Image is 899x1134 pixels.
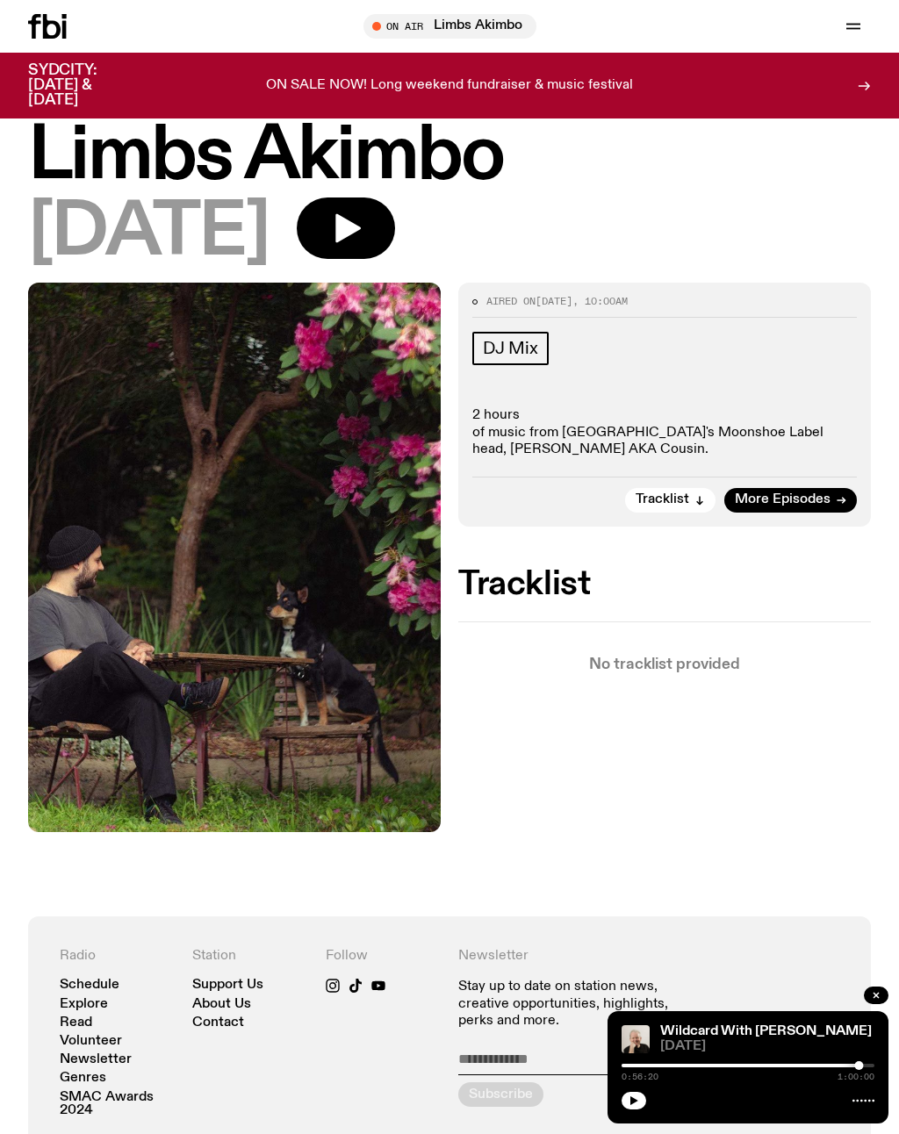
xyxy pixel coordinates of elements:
[458,569,871,600] h2: Tracklist
[483,339,538,358] span: DJ Mix
[472,407,857,458] p: 2 hours of music from [GEOGRAPHIC_DATA]'s Moonshoe Label head, [PERSON_NAME] AKA Cousin.
[363,14,536,39] button: On AirLimbs Akimbo
[625,488,716,513] button: Tracklist
[192,998,251,1011] a: About Us
[572,294,628,308] span: , 10:00am
[472,332,549,365] a: DJ Mix
[60,1035,122,1048] a: Volunteer
[28,197,269,269] span: [DATE]
[326,948,441,965] h4: Follow
[60,998,108,1011] a: Explore
[28,63,140,108] h3: SYDCITY: [DATE] & [DATE]
[458,948,707,965] h4: Newsletter
[622,1073,658,1081] span: 0:56:20
[636,493,689,506] span: Tracklist
[724,488,857,513] a: More Episodes
[28,283,441,832] img: Jackson sits at an outdoor table, legs crossed and gazing at a black and brown dog also sitting a...
[192,1016,244,1030] a: Contact
[60,1016,92,1030] a: Read
[192,948,307,965] h4: Station
[536,294,572,308] span: [DATE]
[60,1091,175,1117] a: SMAC Awards 2024
[60,948,175,965] h4: Radio
[838,1073,874,1081] span: 1:00:00
[458,979,707,1030] p: Stay up to date on station news, creative opportunities, highlights, perks and more.
[266,78,633,94] p: ON SALE NOW! Long weekend fundraiser & music festival
[622,1025,650,1053] img: Stuart is smiling charmingly, wearing a black t-shirt against a stark white background.
[660,1024,872,1038] a: Wildcard With [PERSON_NAME]
[28,121,871,192] h1: Limbs Akimbo
[486,294,536,308] span: Aired on
[60,979,119,992] a: Schedule
[60,1053,132,1066] a: Newsletter
[458,657,871,672] p: No tracklist provided
[60,1072,106,1085] a: Genres
[735,493,831,506] span: More Episodes
[660,1040,874,1053] span: [DATE]
[458,1082,543,1107] button: Subscribe
[192,979,263,992] a: Support Us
